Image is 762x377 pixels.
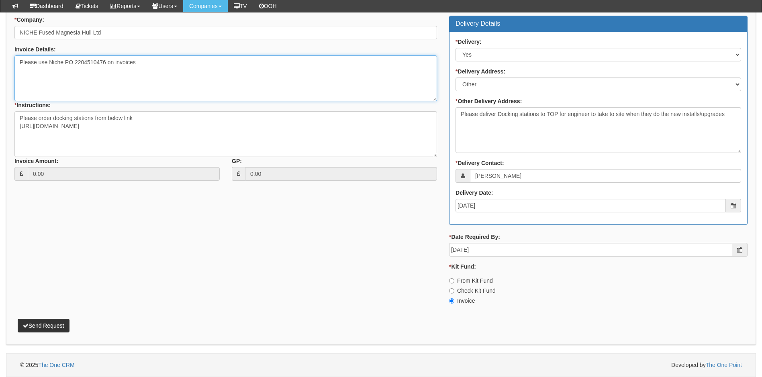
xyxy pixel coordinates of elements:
[232,157,242,165] label: GP:
[456,67,505,75] label: Delivery Address:
[38,362,74,368] a: The One CRM
[671,361,742,369] span: Developed by
[449,277,493,285] label: From Kit Fund
[449,278,454,283] input: From Kit Fund
[18,319,69,332] button: Send Request
[449,297,475,305] label: Invoice
[449,263,476,271] label: Kit Fund:
[449,298,454,304] input: Invoice
[14,157,58,165] label: Invoice Amount:
[14,45,56,53] label: Invoice Details:
[706,362,742,368] a: The One Point
[449,288,454,293] input: Check Kit Fund
[456,38,482,46] label: Delivery:
[449,233,500,241] label: Date Required By:
[20,362,75,368] span: © 2025
[456,189,493,197] label: Delivery Date:
[14,16,44,24] label: Company:
[14,101,51,109] label: Instructions:
[456,97,522,105] label: Other Delivery Address:
[449,287,496,295] label: Check Kit Fund
[456,20,741,27] h3: Delivery Details
[456,159,504,167] label: Delivery Contact:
